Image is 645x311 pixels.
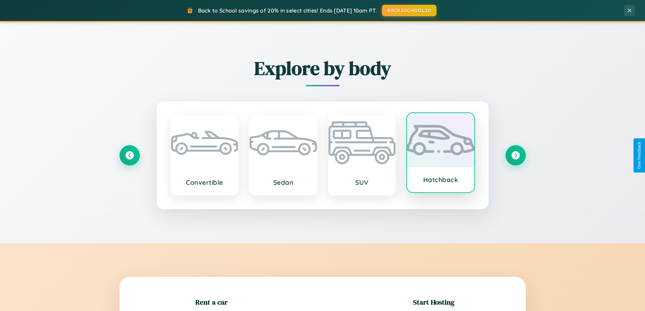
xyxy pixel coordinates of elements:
div: Give Feedback [637,142,642,169]
h3: Hatchback [414,176,468,184]
h3: Convertible [178,178,232,186]
h2: Explore by body [120,55,526,81]
button: BACK2SCHOOL20 [382,5,436,16]
span: Back to School savings of 20% in select cities! Ends [DATE] 10am PT. [198,7,377,14]
h3: Sedan [256,178,310,186]
h3: SUV [335,178,389,186]
h2: Rent a car [195,297,228,307]
h2: Start Hosting [413,297,454,307]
